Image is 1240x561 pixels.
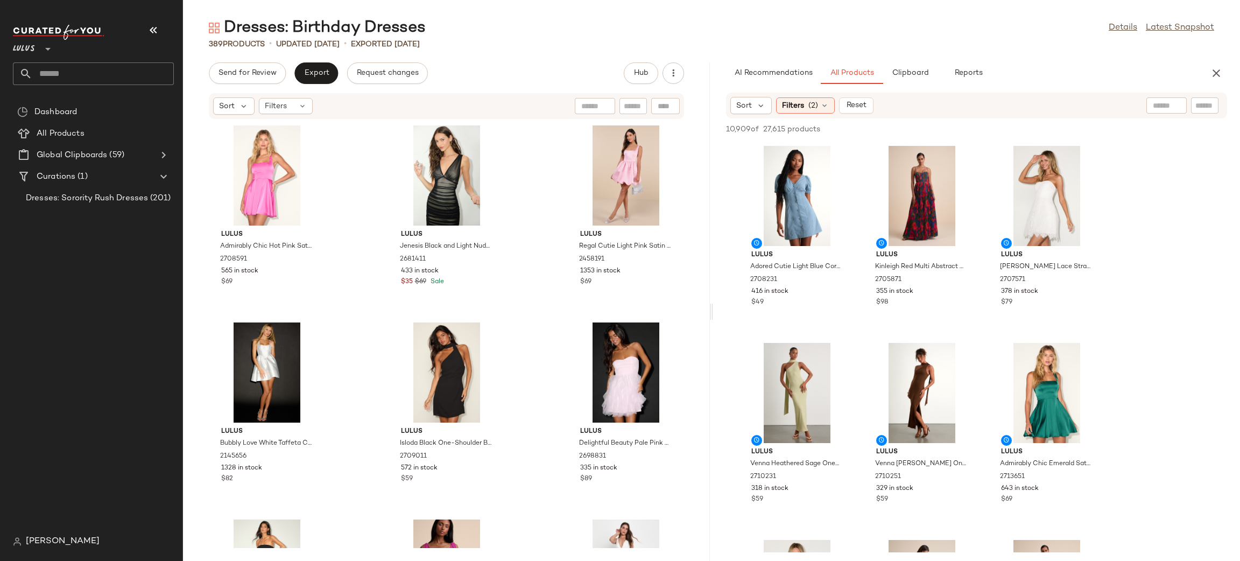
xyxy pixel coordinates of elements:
span: All Products [37,128,84,140]
span: 2458191 [579,255,604,264]
span: Lulus [221,427,313,437]
span: All Products [830,69,874,78]
span: Sort [736,100,752,111]
span: (201) [148,192,171,205]
img: 2708591_01_hero_2025-07-23.jpg [213,125,321,226]
span: $69 [415,277,426,287]
span: Request changes [356,69,419,78]
span: 389 [209,40,223,48]
span: 355 in stock [876,287,913,297]
span: (2) [808,100,818,111]
span: • [344,38,347,51]
p: Exported [DATE] [351,39,420,50]
span: (59) [107,149,124,162]
span: Venna Heathered Sage One-Shoulder Scarf Maxi Dress [750,459,842,469]
span: Venna [PERSON_NAME] One-Shoulder Scarf Maxi Dress [875,459,967,469]
button: Hub [624,62,658,84]
span: Delightful Beauty Pale Pink Mesh Strapless Ruffled Mini Dress [579,439,671,448]
span: Dashboard [34,106,77,118]
span: Lulus [580,230,672,240]
span: Hub [633,69,649,78]
span: AI Recommendations [734,69,813,78]
span: 2713651 [1000,472,1025,482]
span: 318 in stock [751,484,788,494]
span: 572 in stock [401,464,438,473]
span: Kinleigh Red Multi Abstract Pleated Bustier Maxi Dress [875,262,967,272]
span: Bubbly Love White Taffeta Corset Mini Dress [220,439,312,448]
img: 2698831_02_front_2025-06-12.jpg [572,322,680,423]
span: 335 in stock [580,464,617,473]
span: 2710231 [750,472,776,482]
p: updated [DATE] [276,39,340,50]
img: 2713651_02_front_2025-08-08.jpg [992,343,1101,443]
span: 643 in stock [1001,484,1039,494]
button: Send for Review [209,62,286,84]
div: Dresses: Birthday Dresses [209,17,426,39]
span: Lulus [401,230,492,240]
img: svg%3e [209,23,220,33]
span: 329 in stock [876,484,913,494]
span: Export [304,69,329,78]
span: 2698831 [579,452,606,461]
span: Sort [219,101,235,112]
span: $69 [580,277,591,287]
img: 2710251_02_fullbody_2025-08-20.jpg [868,343,976,443]
span: Reports [954,69,982,78]
img: 2705871_02_front_2025-08-18.jpg [868,146,976,246]
span: Lulus [580,427,672,437]
span: Lulus [221,230,313,240]
span: $49 [751,298,764,307]
span: 10,909 of [726,124,759,135]
a: Details [1109,22,1137,34]
span: $59 [876,495,888,504]
img: svg%3e [17,107,28,117]
img: 2681411_01_hero.jpg [392,125,501,226]
span: 416 in stock [751,287,788,297]
span: $59 [401,474,413,484]
span: 2145656 [220,452,246,461]
button: Request changes [347,62,428,84]
span: (1) [75,171,87,183]
span: Global Clipboards [37,149,107,162]
span: 27,615 products [763,124,820,135]
img: 12666161_2145656.jpg [213,322,321,423]
span: 2708231 [750,275,777,285]
span: Lulus [1001,447,1093,457]
span: Lulus [751,447,843,457]
span: 2709011 [400,452,427,461]
span: Regal Cutie Light Pink Satin Square Neck Bubble-Hem Mini Dress [579,242,671,251]
span: 2705871 [875,275,901,285]
span: Adored Cutie Light Blue Corduroy Button-Front Mini Dress [750,262,842,272]
span: Admirably Chic Hot Pink Satin Lace-Up Mini Dress With Pockets [220,242,312,251]
img: 2707571_01_hero_2025-08-18.jpg [992,146,1101,246]
span: Isloda Black One-Shoulder Backless Sash Mini Dress [400,439,491,448]
img: 11905781_2458191.jpg [572,125,680,226]
span: 433 in stock [401,267,439,276]
span: Send for Review [218,69,277,78]
span: 1328 in stock [221,464,262,473]
span: [PERSON_NAME] [26,535,100,548]
span: Jenesis Black and Light Nude Mesh Ruched Tie-Back Midi Dress [400,242,491,251]
span: Dresses: Sorority Rush Dresses [26,192,148,205]
span: Lulus [1001,250,1093,260]
span: • [269,38,272,51]
span: 2707571 [1000,275,1025,285]
span: Reset [846,101,866,110]
img: 2709011_02_front_2025-07-08.jpg [392,322,501,423]
span: $98 [876,298,888,307]
div: Products [209,39,265,50]
img: cfy_white_logo.C9jOOHJF.svg [13,25,104,40]
span: 1353 in stock [580,267,621,276]
a: Latest Snapshot [1146,22,1214,34]
span: 2681411 [400,255,426,264]
span: Lulus [401,427,492,437]
span: Lulus [876,250,968,260]
span: $89 [580,474,592,484]
span: $82 [221,474,233,484]
span: Admirably Chic Emerald Satin Lace-Up Mini Dress With Pockets [1000,459,1091,469]
span: Lulus [876,447,968,457]
span: $79 [1001,298,1012,307]
span: $69 [1001,495,1012,504]
span: $35 [401,277,413,287]
span: 2710251 [875,472,901,482]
